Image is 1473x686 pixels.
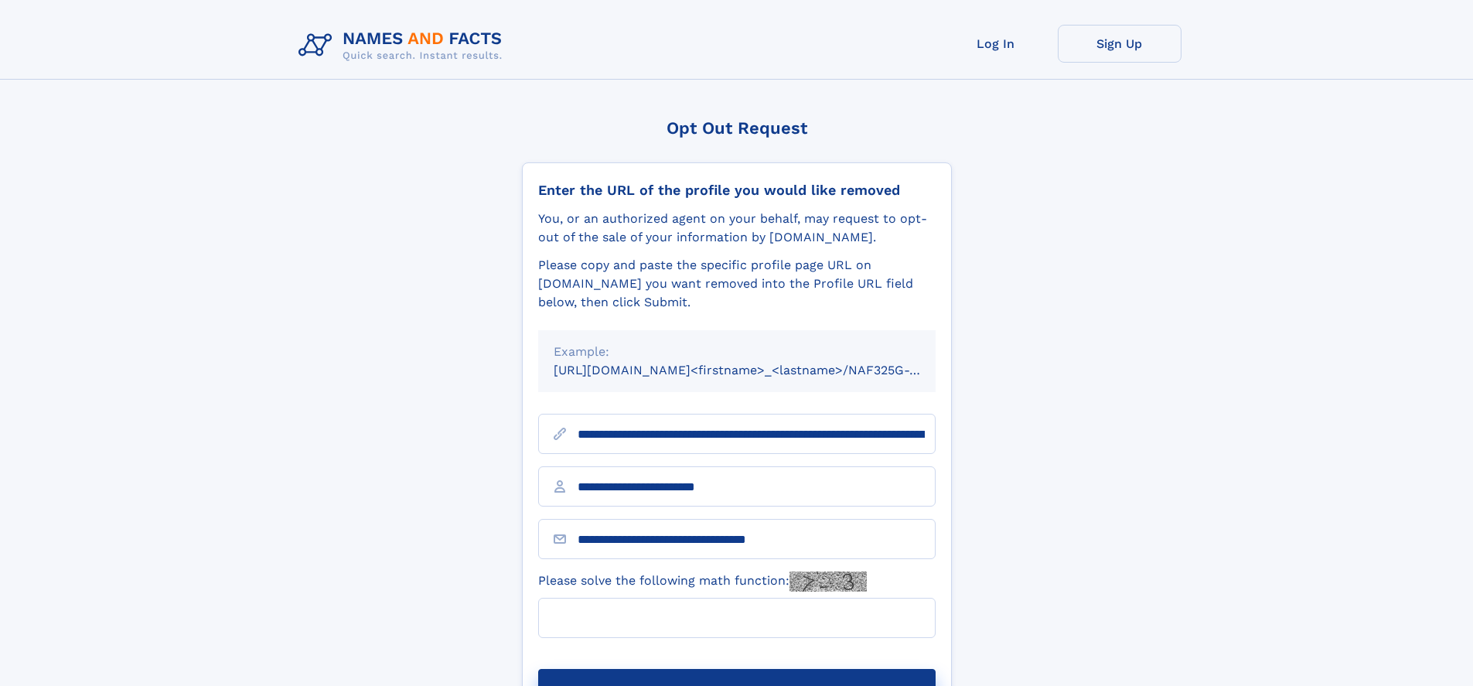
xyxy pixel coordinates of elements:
a: Sign Up [1058,25,1181,63]
div: Example: [554,343,920,361]
label: Please solve the following math function: [538,572,867,592]
div: Enter the URL of the profile you would like removed [538,182,936,199]
a: Log In [934,25,1058,63]
div: Opt Out Request [522,118,952,138]
div: You, or an authorized agent on your behalf, may request to opt-out of the sale of your informatio... [538,210,936,247]
img: Logo Names and Facts [292,25,515,67]
small: [URL][DOMAIN_NAME]<firstname>_<lastname>/NAF325G-xxxxxxxx [554,363,965,377]
div: Please copy and paste the specific profile page URL on [DOMAIN_NAME] you want removed into the Pr... [538,256,936,312]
